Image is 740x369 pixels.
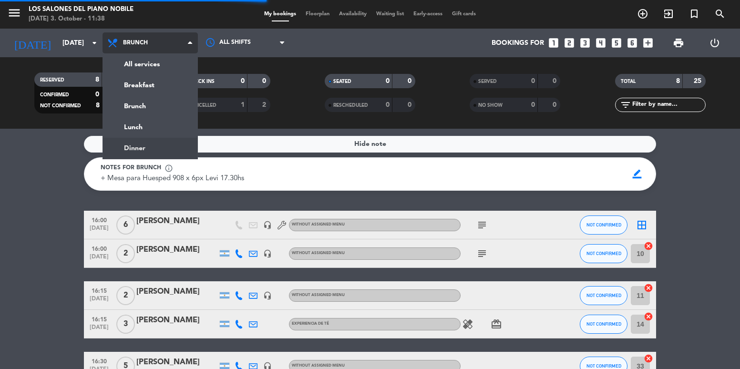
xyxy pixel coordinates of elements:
strong: 0 [553,78,558,84]
i: border_all [636,219,647,231]
div: [PERSON_NAME] [136,244,217,256]
i: looks_5 [610,37,623,49]
strong: 2 [262,102,268,108]
i: looks_6 [626,37,638,49]
span: border_color [628,165,647,183]
i: add_circle_outline [637,8,648,20]
i: subject [476,248,488,259]
i: headset_mic [263,221,272,229]
span: 6 [116,215,135,235]
i: search [714,8,726,20]
strong: 8 [95,76,99,83]
span: SERVED [478,79,497,84]
span: NOT CONFIRMED [586,251,621,256]
span: Early-access [409,11,447,17]
i: cancel [644,354,653,363]
i: headset_mic [263,249,272,258]
span: Floorplan [301,11,334,17]
i: power_settings_new [709,37,720,49]
button: menu [7,6,21,23]
strong: 0 [386,78,390,84]
span: CONFIRMED [40,92,69,97]
span: NOT CONFIRMED [586,321,621,327]
i: cancel [644,241,653,251]
input: Filter by name... [631,100,705,110]
span: Bookings for [492,39,544,47]
span: 16:00 [87,243,111,254]
span: Without assigned menu [292,223,345,226]
span: SEATED [333,79,351,84]
span: Notes for brunch [101,164,161,173]
i: looks_two [563,37,576,49]
a: Brunch [103,96,197,117]
strong: 0 [408,102,413,108]
div: LOG OUT [697,29,733,57]
span: TOTAL [621,79,636,84]
a: Breakfast [103,75,197,96]
i: looks_4 [595,37,607,49]
div: [DATE] 3. October - 11:38 [29,14,134,24]
span: Without assigned menu [292,251,345,255]
span: print [673,37,684,49]
div: [PERSON_NAME] [136,286,217,298]
span: 2 [116,244,135,263]
i: turned_in_not [689,8,700,20]
strong: 0 [386,102,390,108]
strong: 0 [241,78,245,84]
span: NOT CONFIRMED [586,222,621,227]
strong: 8 [676,78,680,84]
strong: 0 [531,102,535,108]
span: Without assigned menu [292,293,345,297]
i: healing [462,318,473,330]
span: Waiting list [371,11,409,17]
i: looks_one [547,37,560,49]
a: Dinner [103,138,197,159]
span: 2 [116,286,135,305]
span: [DATE] [87,225,111,236]
span: info_outline [164,164,173,173]
span: NOT CONFIRMED [40,103,81,108]
span: CANCELLED [188,103,216,108]
div: [PERSON_NAME] [136,314,217,327]
i: filter_list [620,99,631,111]
span: [DATE] [87,324,111,335]
span: Brunch [123,40,148,46]
span: NO SHOW [478,103,503,108]
strong: 25 [694,78,703,84]
button: NOT CONFIRMED [580,286,627,305]
strong: 0 [408,78,413,84]
span: [DATE] [87,254,111,265]
i: menu [7,6,21,20]
span: Hide note [354,139,386,150]
i: cancel [644,283,653,293]
span: RESERVED [40,78,64,82]
strong: 1 [241,102,245,108]
strong: 0 [553,102,558,108]
div: [PERSON_NAME] [136,356,217,369]
div: Los Salones del Piano Nobile [29,5,134,14]
span: Without assigned menu [292,364,345,368]
span: 3 [116,315,135,334]
i: [DATE] [7,32,58,53]
button: NOT CONFIRMED [580,315,627,334]
i: looks_3 [579,37,591,49]
i: headset_mic [263,291,272,300]
i: cancel [644,312,653,321]
div: [PERSON_NAME] [136,215,217,227]
span: RESCHEDULED [333,103,368,108]
span: CHECK INS [188,79,215,84]
span: EXPERIENCIA DE TÉ [292,322,329,326]
i: subject [476,219,488,231]
span: 16:30 [87,355,111,366]
a: Lunch [103,117,197,138]
span: Availability [334,11,371,17]
span: NOT CONFIRMED [586,363,621,369]
strong: 0 [95,91,99,98]
i: card_giftcard [491,318,502,330]
a: All services [103,54,197,75]
button: NOT CONFIRMED [580,215,627,235]
i: arrow_drop_down [89,37,100,49]
span: [DATE] [87,296,111,307]
strong: 0 [531,78,535,84]
i: add_box [642,37,654,49]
